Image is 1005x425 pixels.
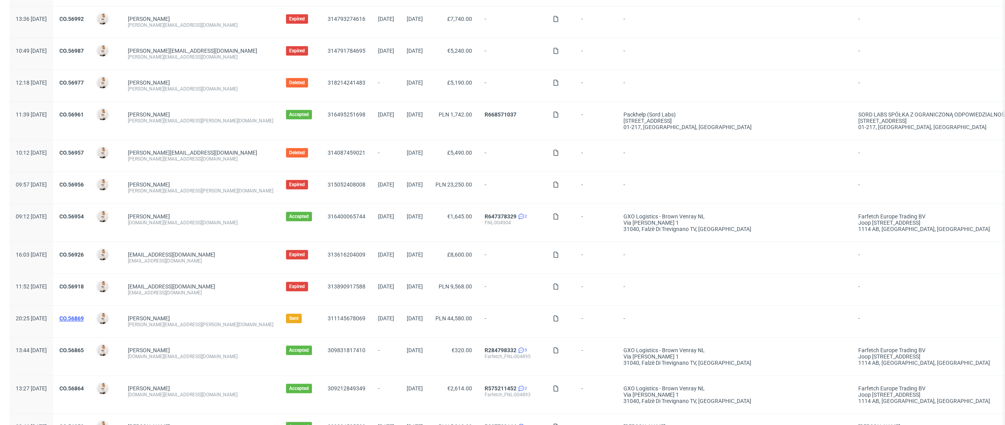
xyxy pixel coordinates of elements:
img: Mari Fok [97,147,108,158]
span: 12:18 [DATE] [16,79,47,86]
a: 2 [516,213,527,220]
span: PLN 9,568.00 [439,283,472,290]
span: 2 [525,213,527,220]
span: - [581,111,611,130]
span: PLN 44,580.00 [435,315,472,322]
a: CO.56918 [59,283,84,290]
a: [PERSON_NAME] [128,111,170,118]
span: - [485,79,540,92]
img: Mari Fok [97,179,108,190]
div: 31040, Falzè di Trevignano TV , [GEOGRAPHIC_DATA] [623,360,846,366]
a: R575211452 [485,385,516,392]
a: CO.56954 [59,213,84,220]
span: - [378,385,394,404]
span: [DATE] [407,315,423,322]
span: [PERSON_NAME][EMAIL_ADDRESS][DOMAIN_NAME] [128,48,257,54]
div: GXO Logistics - Brown Venray NL [623,385,846,392]
span: [DATE] [407,79,423,86]
div: GXO Logistics - Brown Venray NL [623,213,846,220]
span: - [581,347,611,366]
span: Expired [289,48,305,54]
img: Mari Fok [97,211,108,222]
span: 09:12 [DATE] [16,213,47,220]
span: [DATE] [378,16,394,22]
span: PLN 23,250.00 [435,181,472,188]
span: £7,740.00 [447,16,472,22]
span: - [623,48,846,60]
span: - [623,16,846,28]
div: [PERSON_NAME][EMAIL_ADDRESS][PERSON_NAME][DOMAIN_NAME] [128,118,273,124]
span: - [485,48,540,60]
span: - [581,79,611,92]
span: 2 [525,385,527,392]
span: - [581,48,611,60]
a: 314793274616 [328,16,365,22]
span: [DATE] [407,150,423,156]
a: CO.56869 [59,315,84,322]
span: [PERSON_NAME][EMAIL_ADDRESS][DOMAIN_NAME] [128,150,257,156]
span: €1,645.00 [447,213,472,220]
span: [EMAIL_ADDRESS][DOMAIN_NAME] [128,251,215,258]
a: [PERSON_NAME] [128,181,170,188]
span: Expired [289,251,305,258]
span: - [485,251,540,264]
span: 13:27 [DATE] [16,385,47,392]
span: - [581,251,611,264]
div: [DOMAIN_NAME][EMAIL_ADDRESS][DOMAIN_NAME] [128,392,273,398]
span: 20:25 [DATE] [16,315,47,322]
span: [DATE] [378,251,394,258]
span: £8,600.00 [447,251,472,258]
span: - [378,79,394,92]
span: Deleted [289,79,305,86]
img: Mari Fok [97,249,108,260]
span: Accepted [289,385,309,392]
a: CO.56956 [59,181,84,188]
span: - [623,283,846,296]
a: CO.56957 [59,150,84,156]
a: 311145678069 [328,315,365,322]
span: Expired [289,16,305,22]
a: [PERSON_NAME] [128,213,170,220]
a: [PERSON_NAME] [128,347,170,353]
span: - [581,385,611,404]
span: [DATE] [407,16,423,22]
a: CO.56977 [59,79,84,86]
a: 2 [516,385,527,392]
img: Mari Fok [97,345,108,356]
div: [PERSON_NAME][EMAIL_ADDRESS][DOMAIN_NAME] [128,156,273,162]
a: 318214241483 [328,79,365,86]
span: - [485,283,540,296]
a: CO.56926 [59,251,84,258]
span: - [623,181,846,194]
a: CO.56992 [59,16,84,22]
div: via [PERSON_NAME] 1 [623,392,846,398]
img: Mari Fok [97,13,108,24]
div: Farfetch_FNL-004893 [485,392,540,398]
span: [DATE] [378,315,394,322]
span: Accepted [289,347,309,353]
a: 5 [516,347,527,353]
span: 13:36 [DATE] [16,16,47,22]
span: [DATE] [407,111,423,118]
span: PLN 1,742.00 [439,111,472,118]
div: [PERSON_NAME][EMAIL_ADDRESS][PERSON_NAME][DOMAIN_NAME] [128,322,273,328]
div: 01-217, [GEOGRAPHIC_DATA] , [GEOGRAPHIC_DATA] [623,124,846,130]
span: [DATE] [407,48,423,54]
div: [PERSON_NAME][EMAIL_ADDRESS][PERSON_NAME][DOMAIN_NAME] [128,188,273,194]
div: [EMAIL_ADDRESS][DOMAIN_NAME] [128,258,273,264]
span: £5,490.00 [447,150,472,156]
div: [EMAIL_ADDRESS][DOMAIN_NAME] [128,290,273,296]
div: 31040, Falzè di Trevignano TV , [GEOGRAPHIC_DATA] [623,398,846,404]
a: CO.56865 [59,347,84,353]
span: [DATE] [407,283,423,290]
a: [PERSON_NAME] [128,385,170,392]
div: [STREET_ADDRESS] [623,118,846,124]
img: Mari Fok [97,77,108,88]
span: Expired [289,283,305,290]
span: - [581,213,611,232]
span: [DATE] [378,213,394,220]
img: Mari Fok [97,313,108,324]
span: - [581,150,611,162]
img: Mari Fok [97,383,108,394]
span: - [485,181,540,194]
